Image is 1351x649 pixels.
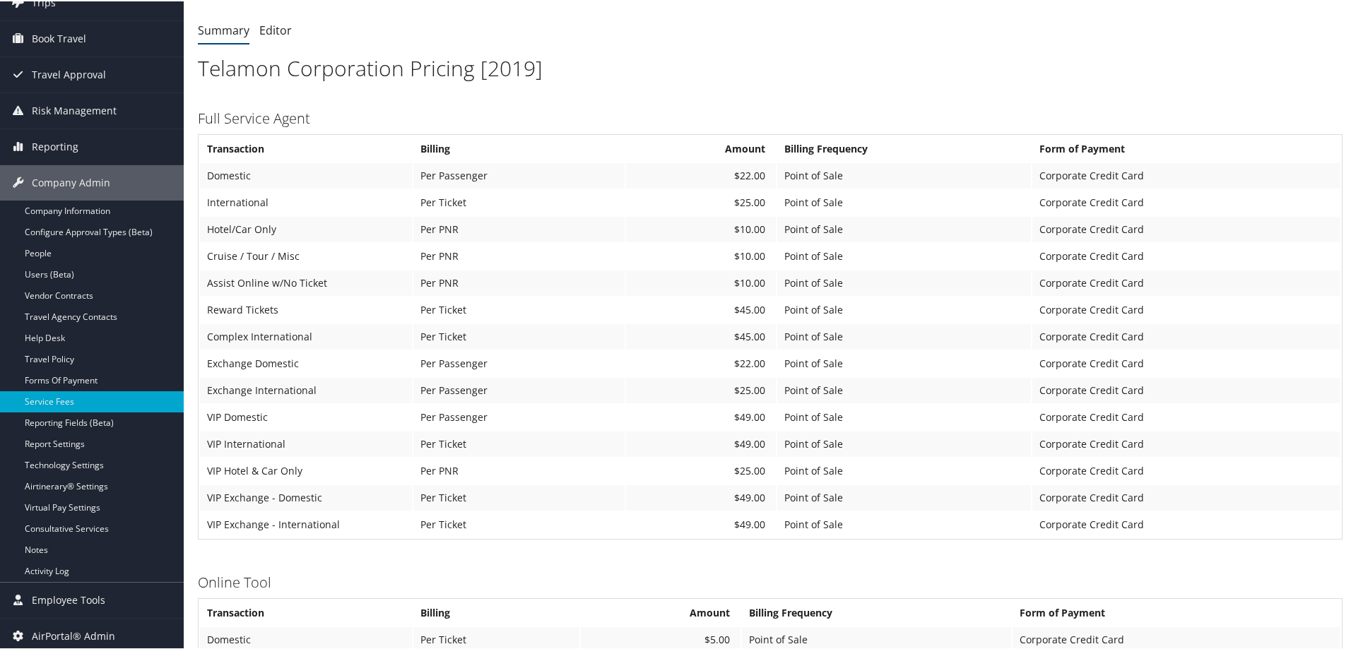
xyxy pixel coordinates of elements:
[626,162,777,187] td: $22.00
[200,189,412,214] td: International
[626,215,777,241] td: $10.00
[413,269,625,294] td: Per PNR
[413,242,625,268] td: Per PNR
[413,350,625,375] td: Per Passenger
[413,430,625,456] td: Per Ticket
[742,599,1011,624] th: Billing Frequency
[200,484,412,509] td: VIP Exchange - Domestic
[198,571,1343,591] h3: Online Tool
[200,350,412,375] td: Exchange Domestic
[32,164,110,199] span: Company Admin
[413,599,579,624] th: Billing
[777,511,1030,536] td: Point of Sale
[777,269,1030,294] td: Point of Sale
[777,189,1030,214] td: Point of Sale
[1032,511,1340,536] td: Corporate Credit Card
[259,21,292,37] a: Editor
[200,296,412,321] td: Reward Tickets
[200,269,412,294] td: Assist Online w/No Ticket
[1032,484,1340,509] td: Corporate Credit Card
[413,162,625,187] td: Per Passenger
[777,484,1030,509] td: Point of Sale
[626,511,777,536] td: $49.00
[626,242,777,268] td: $10.00
[777,296,1030,321] td: Point of Sale
[1032,135,1340,160] th: Form of Payment
[1032,215,1340,241] td: Corporate Credit Card
[777,376,1030,402] td: Point of Sale
[1032,296,1340,321] td: Corporate Credit Card
[200,457,412,482] td: VIP Hotel & Car Only
[198,21,249,37] a: Summary
[626,484,777,509] td: $49.00
[200,511,412,536] td: VIP Exchange - International
[1032,457,1340,482] td: Corporate Credit Card
[413,296,625,321] td: Per Ticket
[581,599,741,624] th: Amount
[32,581,105,617] span: Employee Tools
[777,457,1030,482] td: Point of Sale
[777,242,1030,268] td: Point of Sale
[1032,242,1340,268] td: Corporate Credit Card
[777,215,1030,241] td: Point of Sale
[777,350,1030,375] td: Point of Sale
[198,107,1343,127] h3: Full Service Agent
[777,403,1030,429] td: Point of Sale
[626,296,777,321] td: $45.00
[626,323,777,348] td: $45.00
[200,430,412,456] td: VIP International
[200,242,412,268] td: Cruise / Tour / Misc
[32,92,117,127] span: Risk Management
[413,511,625,536] td: Per Ticket
[1032,189,1340,214] td: Corporate Credit Card
[777,323,1030,348] td: Point of Sale
[1032,162,1340,187] td: Corporate Credit Card
[413,323,625,348] td: Per Ticket
[1032,350,1340,375] td: Corporate Credit Card
[200,215,412,241] td: Hotel/Car Only
[1032,403,1340,429] td: Corporate Credit Card
[626,430,777,456] td: $49.00
[1013,599,1340,624] th: Form of Payment
[626,269,777,294] td: $10.00
[1032,430,1340,456] td: Corporate Credit Card
[1032,323,1340,348] td: Corporate Credit Card
[413,457,625,482] td: Per PNR
[32,20,86,55] span: Book Travel
[200,376,412,402] td: Exchange International
[200,135,412,160] th: Transaction
[32,128,78,163] span: Reporting
[626,350,777,375] td: $22.00
[200,403,412,429] td: VIP Domestic
[626,189,777,214] td: $25.00
[32,56,106,91] span: Travel Approval
[198,52,1343,82] h1: Telamon Corporation Pricing [2019]
[413,376,625,402] td: Per Passenger
[777,162,1030,187] td: Point of Sale
[1032,269,1340,294] td: Corporate Credit Card
[413,135,625,160] th: Billing
[1032,376,1340,402] td: Corporate Credit Card
[200,162,412,187] td: Domestic
[413,189,625,214] td: Per Ticket
[777,135,1030,160] th: Billing Frequency
[413,215,625,241] td: Per PNR
[413,484,625,509] td: Per Ticket
[626,376,777,402] td: $25.00
[626,135,777,160] th: Amount
[200,599,412,624] th: Transaction
[626,403,777,429] td: $49.00
[626,457,777,482] td: $25.00
[413,403,625,429] td: Per Passenger
[200,323,412,348] td: Complex International
[777,430,1030,456] td: Point of Sale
